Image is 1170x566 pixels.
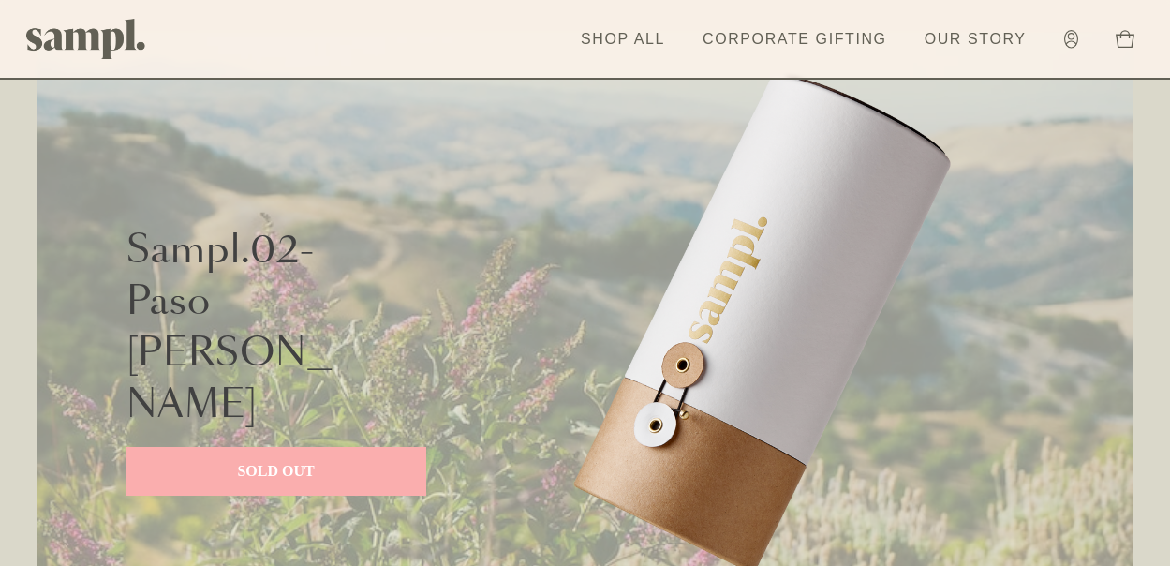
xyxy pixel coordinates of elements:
p: SOLD OUT [145,460,407,483]
a: SOLD OUT [126,447,426,496]
p: Paso [PERSON_NAME] [126,277,361,432]
p: Sampl.02- [126,226,361,277]
img: Sampl logo [26,19,146,59]
a: Corporate Gifting [693,19,896,60]
a: Our Story [915,19,1036,60]
a: Shop All [571,19,674,60]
